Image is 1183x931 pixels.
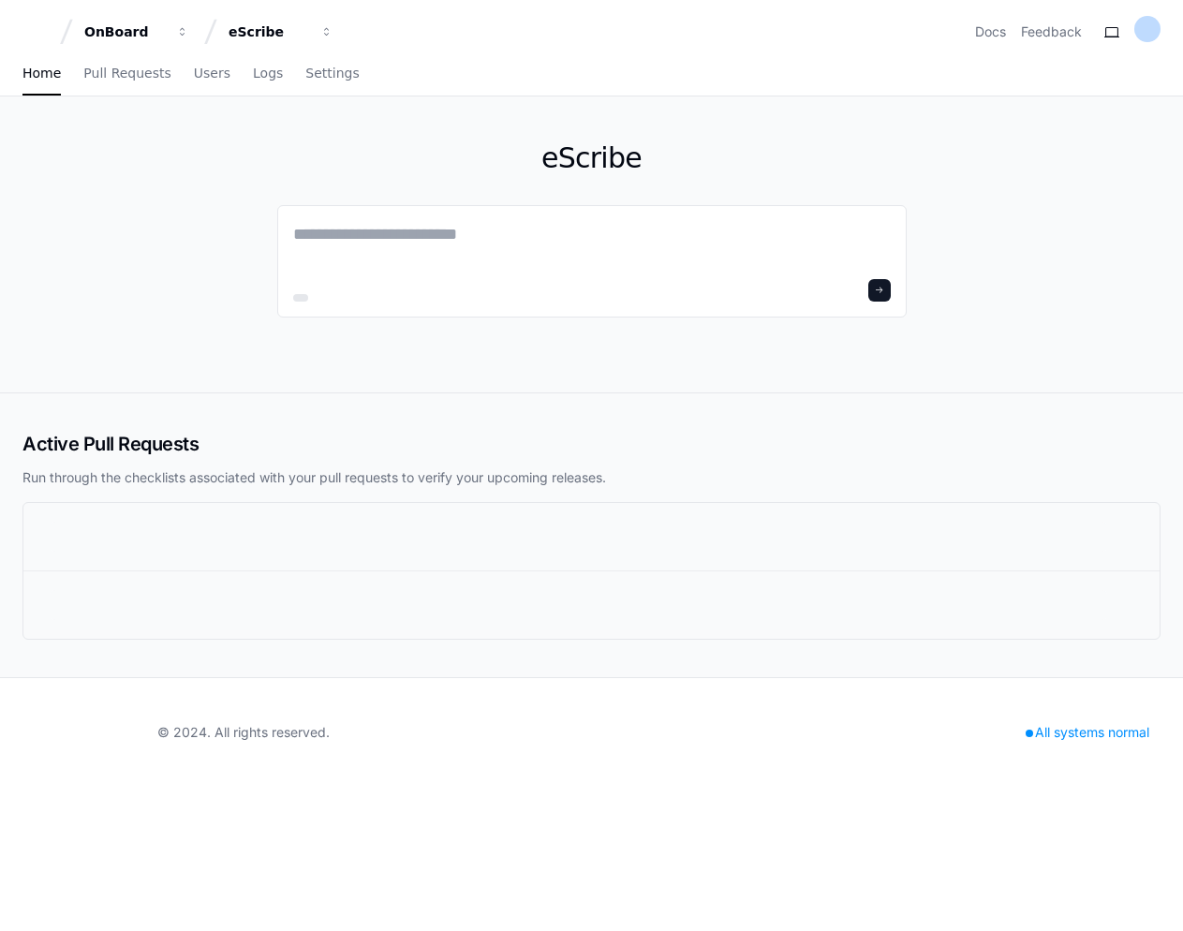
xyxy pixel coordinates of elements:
[194,67,230,79] span: Users
[84,22,165,41] div: OnBoard
[1014,719,1161,746] div: All systems normal
[975,22,1006,41] a: Docs
[229,22,309,41] div: eScribe
[253,52,283,96] a: Logs
[221,15,341,49] button: eScribe
[22,431,1161,457] h2: Active Pull Requests
[305,67,359,79] span: Settings
[305,52,359,96] a: Settings
[194,52,230,96] a: Users
[253,67,283,79] span: Logs
[1021,22,1082,41] button: Feedback
[157,723,330,742] div: © 2024. All rights reserved.
[22,468,1161,487] p: Run through the checklists associated with your pull requests to verify your upcoming releases.
[277,141,907,175] h1: eScribe
[77,15,197,49] button: OnBoard
[83,52,170,96] a: Pull Requests
[83,67,170,79] span: Pull Requests
[22,67,61,79] span: Home
[22,52,61,96] a: Home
